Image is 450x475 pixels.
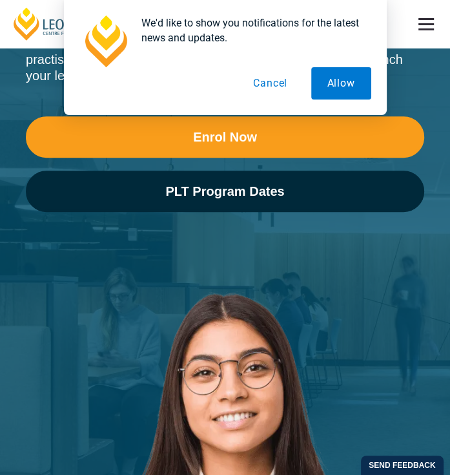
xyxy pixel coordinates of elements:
[26,116,424,158] a: Enrol Now
[26,171,424,212] a: PLT Program Dates
[237,67,303,100] button: Cancel
[193,131,257,143] span: Enrol Now
[131,16,371,45] div: We'd like to show you notifications for the latest news and updates.
[311,67,371,100] button: Allow
[165,185,284,198] span: PLT Program Dates
[79,16,131,67] img: notification icon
